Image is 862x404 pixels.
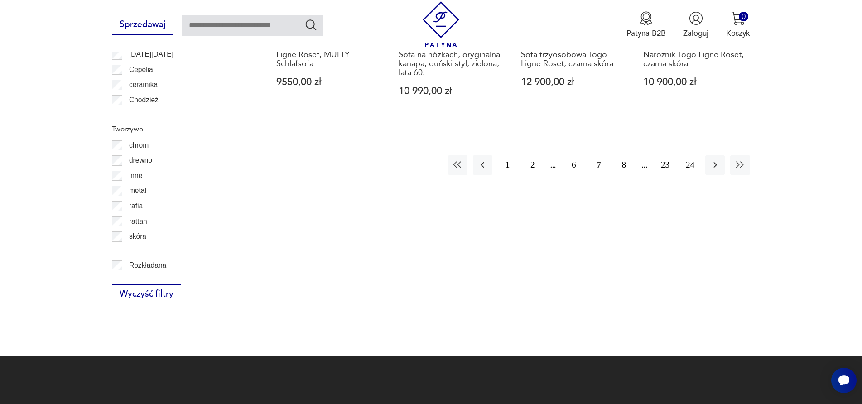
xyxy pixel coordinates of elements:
img: Ikona medalu [639,11,653,25]
a: Sprzedawaj [112,22,173,29]
p: 10 900,00 zł [643,77,745,87]
button: 2 [523,155,542,175]
iframe: Smartsupp widget button [831,368,857,393]
p: tkanina [129,246,152,258]
p: Tworzywo [112,123,245,135]
button: 7 [589,155,609,175]
div: 0 [739,12,748,21]
p: rafia [129,200,143,212]
button: 8 [614,155,634,175]
button: Zaloguj [683,11,708,38]
p: 10 990,00 zł [399,87,501,96]
p: Patyna B2B [626,28,666,38]
p: skóra [129,231,146,242]
button: Szukaj [304,18,318,31]
button: Patyna B2B [626,11,666,38]
p: 9550,00 zł [276,77,378,87]
p: Zaloguj [683,28,708,38]
p: inne [129,170,142,182]
h3: Ligne Roset, MULTY Schlafsofa [276,50,378,69]
button: Sprzedawaj [112,15,173,35]
button: 1 [498,155,517,175]
p: rattan [129,216,147,227]
p: Koszyk [726,28,750,38]
button: 6 [564,155,583,175]
p: metal [129,185,146,197]
p: [DATE][DATE] [129,48,173,60]
a: Ikona medaluPatyna B2B [626,11,666,38]
p: 12 900,00 zł [521,77,623,87]
h3: Narożnik Togo Ligne Roset, czarna skóra [643,50,745,69]
button: 0Koszyk [726,11,750,38]
button: 23 [655,155,675,175]
h3: Sofa na nóżkach, oryginalna kanapa, duński styl, zielona, lata 60. [399,50,501,78]
img: Ikonka użytkownika [689,11,703,25]
p: ceramika [129,79,158,91]
h3: Sofa trzyosobowa Togo Ligne Roset, czarna skóra [521,50,623,69]
img: Ikona koszyka [731,11,745,25]
p: Ćmielów [129,110,156,121]
p: Chodzież [129,94,159,106]
button: 24 [680,155,700,175]
p: drewno [129,154,152,166]
p: Rozkładana [129,260,166,271]
button: Wyczyść filtry [112,284,181,304]
p: chrom [129,139,149,151]
img: Patyna - sklep z meblami i dekoracjami vintage [418,1,464,47]
p: Cepelia [129,64,153,76]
